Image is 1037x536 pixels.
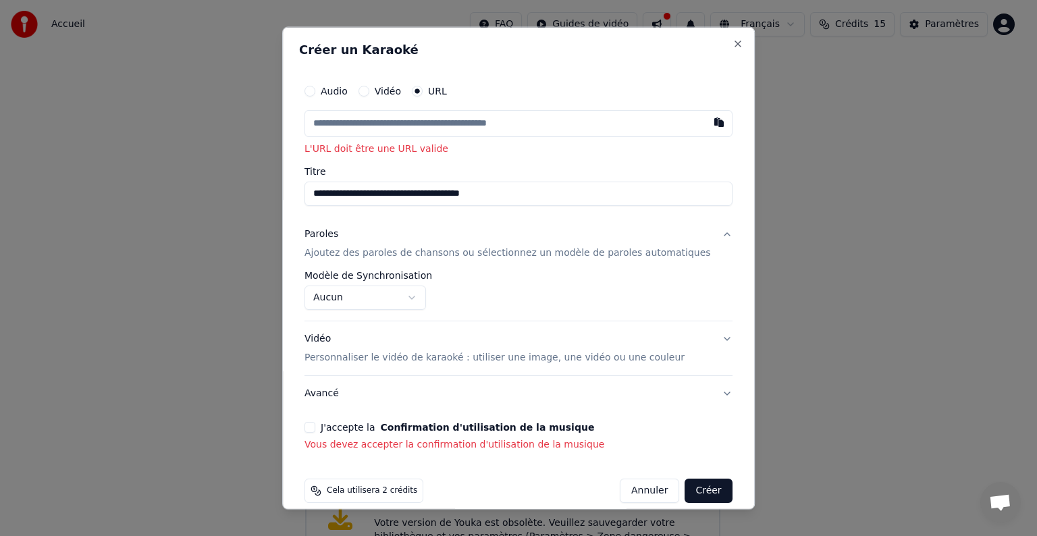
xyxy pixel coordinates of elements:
[304,376,733,411] button: Avancé
[304,227,338,241] div: Paroles
[304,167,733,176] label: Titre
[299,44,738,56] h2: Créer un Karaoké
[304,332,685,365] div: Vidéo
[304,351,685,365] p: Personnaliser le vidéo de karaoké : utiliser une image, une vidéo ou une couleur
[304,142,733,156] p: L'URL doit être une URL valide
[304,217,733,271] button: ParolesAjoutez des paroles de chansons ou sélectionnez un modèle de paroles automatiques
[381,423,595,432] button: J'accepte la
[304,271,733,321] div: ParolesAjoutez des paroles de chansons ou sélectionnez un modèle de paroles automatiques
[304,271,432,280] label: Modèle de Synchronisation
[327,485,417,496] span: Cela utilisera 2 crédits
[304,438,733,452] p: Vous devez accepter la confirmation d'utilisation de la musique
[375,86,401,96] label: Vidéo
[321,86,348,96] label: Audio
[304,321,733,375] button: VidéoPersonnaliser le vidéo de karaoké : utiliser une image, une vidéo ou une couleur
[428,86,447,96] label: URL
[620,479,679,503] button: Annuler
[321,423,594,432] label: J'accepte la
[685,479,733,503] button: Créer
[304,246,711,260] p: Ajoutez des paroles de chansons ou sélectionnez un modèle de paroles automatiques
